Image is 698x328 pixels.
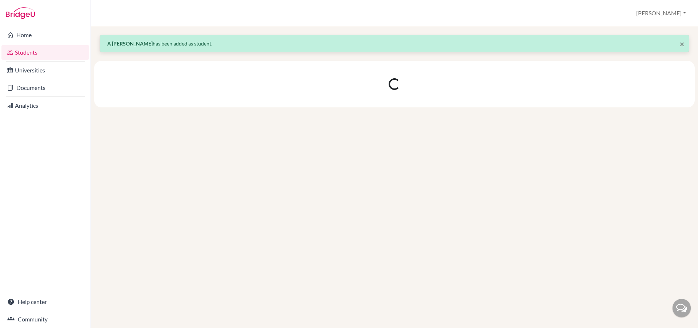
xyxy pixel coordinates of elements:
a: Universities [1,63,89,78]
span: Help [16,5,31,12]
strong: A [PERSON_NAME] [107,40,153,47]
a: Home [1,28,89,42]
a: Community [1,312,89,327]
p: has been added as student. [107,40,682,47]
a: Students [1,45,89,60]
button: Close [679,40,685,48]
button: [PERSON_NAME] [633,6,689,20]
a: Help center [1,295,89,309]
a: Analytics [1,98,89,113]
span: × [679,39,685,49]
a: Documents [1,80,89,95]
img: Bridge-U [6,7,35,19]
